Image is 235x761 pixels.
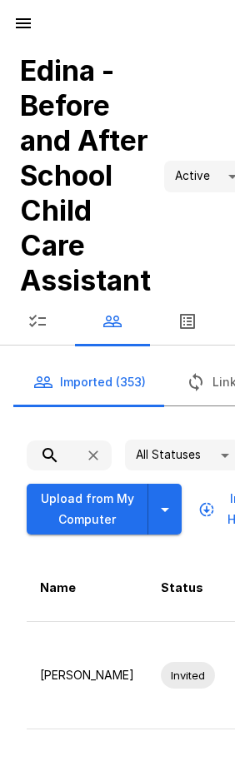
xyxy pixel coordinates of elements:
b: Edina - Before and After School Child Care Assistant [20,53,151,297]
th: Name [27,555,147,622]
button: Imported (353) [13,359,166,405]
p: [PERSON_NAME] [40,667,134,684]
span: Invited [161,668,215,684]
button: Upload from My Computer [27,484,148,535]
